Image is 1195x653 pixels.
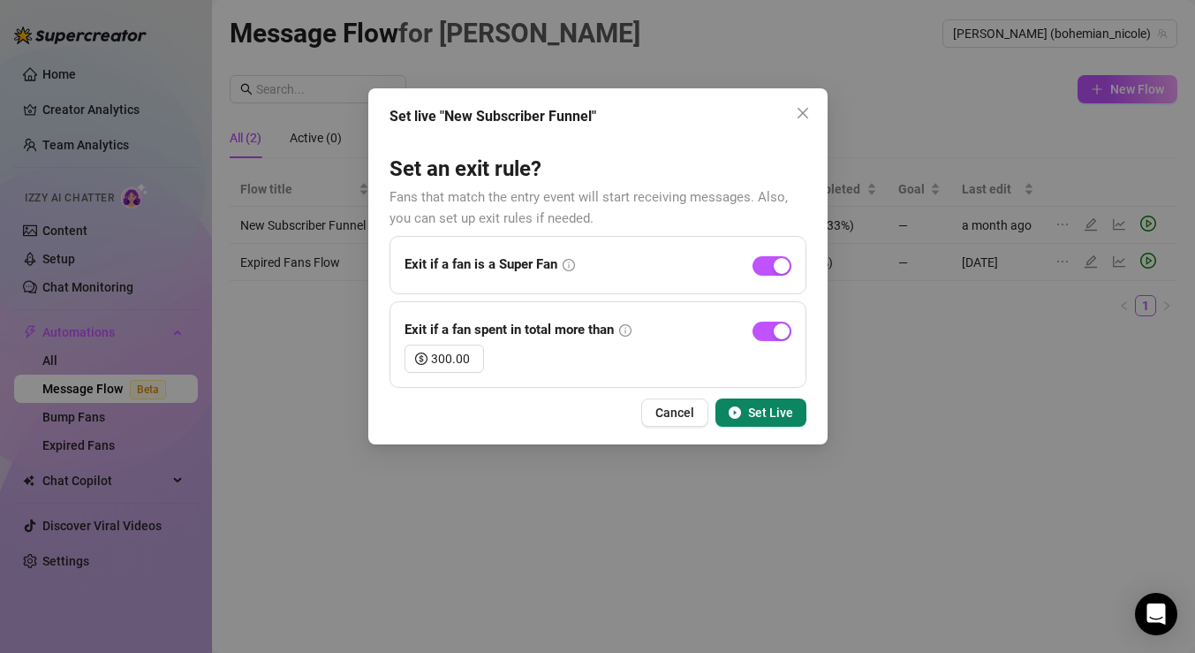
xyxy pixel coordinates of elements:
span: Cancel [655,406,694,420]
h3: Set an exit rule? [390,156,806,184]
span: close [796,106,810,120]
span: Close [789,106,817,120]
span: info-circle [619,324,632,337]
span: Set Live [748,406,793,420]
span: Fans that match the entry event will start receiving messages. Also, you can set up exit rules if... [390,189,788,226]
span: play-circle [729,406,741,419]
span: info-circle [563,259,575,271]
strong: Exit if a fan spent in total more than [405,322,614,338]
strong: Exit if a fan is a Super Fan [405,256,557,272]
div: Open Intercom Messenger [1135,593,1177,635]
button: Close [789,99,817,127]
button: Set Live [715,399,806,427]
button: Cancel [641,399,708,427]
div: Set live "New Subscriber Funnel" [390,106,806,127]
